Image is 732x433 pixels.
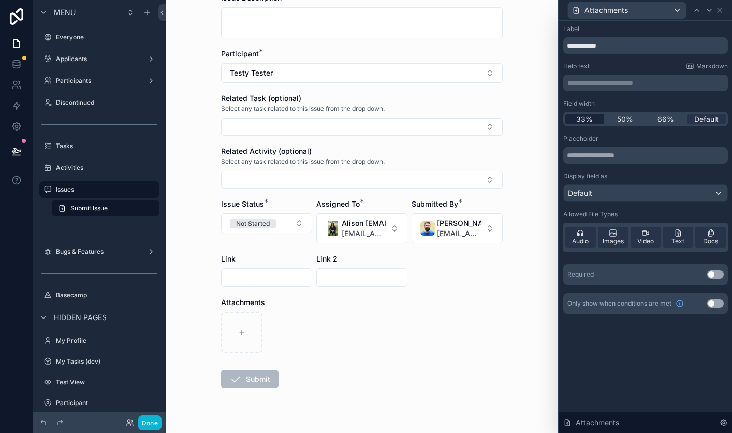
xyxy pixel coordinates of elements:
[563,75,728,91] div: scrollable content
[686,62,728,70] a: Markdown
[694,114,719,124] span: Default
[221,105,385,113] span: Select any task related to this issue from the drop down.
[56,378,157,386] label: Test View
[584,5,628,16] span: Attachments
[39,181,159,198] a: Issues
[221,298,265,307] span: Attachments
[221,147,312,155] span: Related Activity (optional)
[563,210,618,219] label: Allowed File Types
[617,114,633,124] span: 50%
[56,357,157,366] label: My Tasks (dev)
[563,172,607,180] label: Display field as
[563,99,595,108] label: Field width
[70,204,108,212] span: Submit Issue
[138,415,162,430] button: Done
[221,171,503,189] button: Select Button
[56,291,157,299] label: Basecamp
[603,237,624,246] span: Images
[563,62,590,70] label: Help text
[567,2,686,19] button: Attachments
[316,199,360,208] span: Assigned To
[637,237,654,246] span: Video
[56,142,157,150] label: Tasks
[342,228,386,239] span: [EMAIL_ADDRESS][DOMAIN_NAME]
[56,33,157,41] label: Everyone
[576,417,619,428] span: Attachments
[56,185,153,194] label: Issues
[39,374,159,391] a: Test View
[576,114,593,124] span: 33%
[671,237,684,246] span: Text
[657,114,674,124] span: 66%
[54,312,107,323] span: Hidden pages
[437,218,481,228] span: [PERSON_NAME]
[221,213,312,233] button: Select Button
[230,68,273,78] span: Testy Tester
[56,98,157,107] label: Discontinued
[563,135,598,143] label: Placeholder
[56,337,157,345] label: My Profile
[56,55,143,63] label: Applicants
[703,237,718,246] span: Docs
[567,299,671,308] span: Only show when conditions are met
[39,353,159,370] a: My Tasks (dev)
[56,77,143,85] label: Participants
[39,73,159,89] a: Participants
[39,160,159,176] a: Activities
[52,200,159,216] a: Submit Issue
[437,228,481,239] span: [EMAIL_ADDRESS][DOMAIN_NAME]
[221,254,236,263] span: Link
[221,157,385,166] span: Select any task related to this issue from the drop down.
[39,138,159,154] a: Tasks
[412,199,458,208] span: Submitted By
[221,63,503,83] button: Select Button
[54,7,76,18] span: Menu
[56,399,157,407] label: Participant
[221,49,259,58] span: Participant
[567,270,594,279] div: Required
[221,199,264,208] span: Issue Status
[221,118,503,136] button: Select Button
[56,248,143,256] label: Bugs & Features
[568,188,592,198] span: Default
[56,164,157,172] label: Activities
[39,51,159,67] a: Applicants
[39,395,159,411] a: Participant
[236,219,270,228] div: Not Started
[572,237,589,246] span: Audio
[563,25,579,33] label: Label
[696,62,728,70] span: Markdown
[39,243,159,260] a: Bugs & Features
[221,94,301,103] span: Related Task (optional)
[39,94,159,111] a: Discontinued
[316,213,407,243] button: Select Button
[342,218,386,228] span: Alison [EMAIL_ADDRESS][DOMAIN_NAME]
[39,333,159,349] a: My Profile
[412,213,503,243] button: Select Button
[563,184,728,202] button: Default
[39,29,159,46] a: Everyone
[316,254,338,263] span: Link 2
